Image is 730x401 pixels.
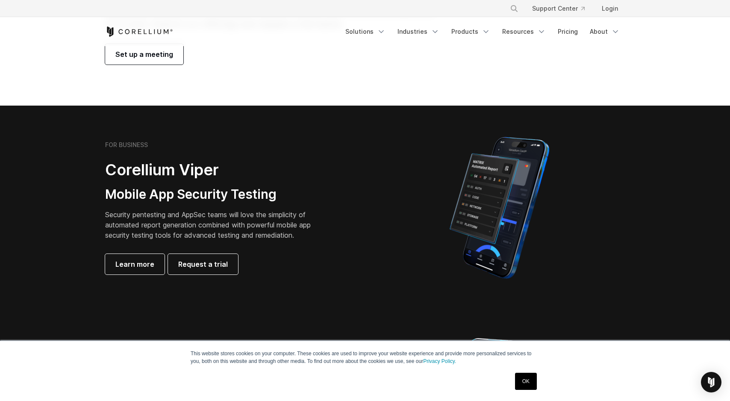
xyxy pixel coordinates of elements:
a: Pricing [553,24,583,39]
p: This website stores cookies on your computer. These cookies are used to improve your website expe... [191,350,539,365]
p: Security pentesting and AppSec teams will love the simplicity of automated report generation comb... [105,209,324,240]
a: Request a trial [168,254,238,274]
a: Set up a meeting [105,44,183,65]
a: Solutions [340,24,391,39]
span: Learn more [115,259,154,269]
h6: FOR BUSINESS [105,141,148,149]
a: Login [595,1,625,16]
span: Request a trial [178,259,228,269]
img: Corellium MATRIX automated report on iPhone showing app vulnerability test results across securit... [435,133,564,283]
a: Support Center [525,1,592,16]
button: Search [506,1,522,16]
a: About [585,24,625,39]
div: Open Intercom Messenger [701,372,721,392]
a: OK [515,373,537,390]
a: Corellium Home [105,27,173,37]
h3: Mobile App Security Testing [105,186,324,203]
div: Navigation Menu [500,1,625,16]
a: Privacy Policy. [423,358,456,364]
a: Learn more [105,254,165,274]
h2: Corellium Viper [105,160,324,180]
span: Set up a meeting [115,49,173,59]
a: Industries [392,24,444,39]
a: Resources [497,24,551,39]
a: Products [446,24,495,39]
div: Navigation Menu [340,24,625,39]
